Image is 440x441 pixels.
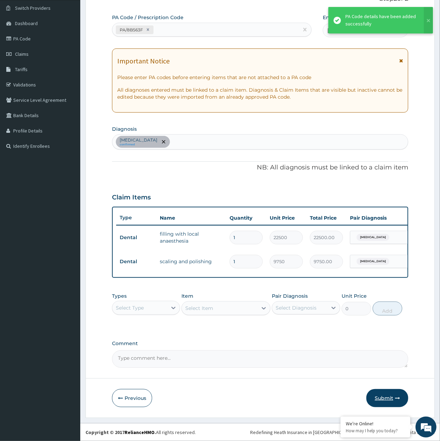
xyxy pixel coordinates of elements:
[156,227,226,248] td: filling with local anaesthesia
[120,137,157,143] p: [MEDICAL_DATA]
[250,429,435,436] div: Redefining Heath Insurance in [GEOGRAPHIC_DATA] using Telemedicine and Data Science!
[226,211,266,225] th: Quantity
[13,35,28,52] img: d_794563401_company_1708531726252_794563401
[327,27,344,34] span: [DATE]
[342,292,367,299] label: Unit Price
[366,389,408,407] button: Submit
[40,88,96,158] span: We're online!
[112,126,137,132] label: Diagnosis
[181,292,193,299] label: Item
[118,26,144,34] div: PA/8B563F
[116,211,156,224] th: Type
[156,254,226,268] td: scaling and polishing
[15,5,51,11] span: Switch Providers
[272,292,308,299] label: Pair Diagnosis
[345,13,417,28] div: PA Code details have been added successfully
[36,39,117,48] div: Chat with us now
[266,211,306,225] th: Unit Price
[346,428,405,434] p: How may I help you today?
[117,57,170,65] h1: Important Notice
[112,293,127,299] label: Types
[323,14,363,21] label: Encounter Date
[3,190,133,215] textarea: Type your message and hit 'Enter'
[15,20,38,26] span: Dashboard
[114,3,131,20] div: Minimize live chat window
[125,429,155,435] a: RelianceHMO
[306,211,346,225] th: Total Price
[120,143,157,146] small: confirmed
[116,231,156,244] td: Dental
[112,163,408,172] p: NB: All diagnosis must be linked to a claim item
[117,74,403,81] p: Please enter PA codes before entering items that are not attached to a PA code
[80,423,440,441] footer: All rights reserved.
[15,51,29,57] span: Claims
[373,302,402,315] button: Add
[346,211,423,225] th: Pair Diagnosis
[276,304,316,311] div: Select Diagnosis
[357,258,389,265] span: [MEDICAL_DATA]
[15,66,28,73] span: Tariffs
[112,194,151,202] h3: Claim Items
[116,304,144,311] div: Select Type
[112,341,408,347] label: Comment
[112,389,152,407] button: Previous
[161,139,167,145] span: remove selection option
[357,234,389,241] span: [MEDICAL_DATA]
[85,429,156,435] strong: Copyright © 2017 .
[116,255,156,268] td: Dental
[346,420,405,427] div: We're Online!
[117,86,403,100] p: All diagnoses entered must be linked to a claim item. Diagnosis & Claim Items that are visible bu...
[112,14,184,21] label: PA Code / Prescription Code
[156,211,226,225] th: Name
